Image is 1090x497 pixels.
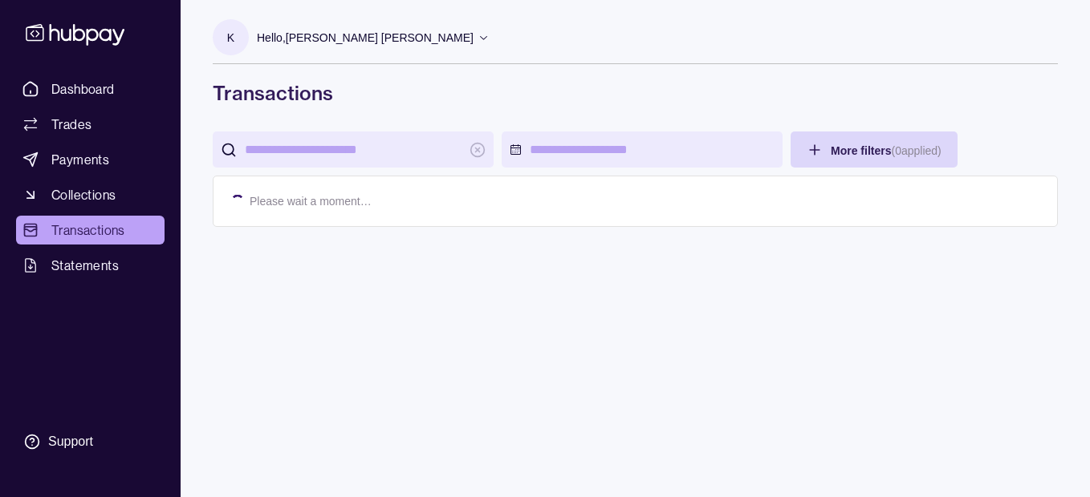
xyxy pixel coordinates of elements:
[16,251,165,280] a: Statements
[51,79,115,99] span: Dashboard
[51,220,125,240] span: Transactions
[48,433,93,451] div: Support
[791,131,958,168] button: More filters(0applied)
[51,185,116,204] span: Collections
[16,145,165,174] a: Payments
[51,256,119,275] span: Statements
[250,192,372,210] p: Please wait a moment…
[16,75,165,103] a: Dashboard
[16,110,165,139] a: Trades
[213,80,1058,106] h1: Transactions
[16,425,165,459] a: Support
[245,131,462,168] input: search
[16,180,165,209] a: Collections
[227,29,234,46] p: K
[257,29,474,46] p: Hello, [PERSON_NAME] [PERSON_NAME]
[16,216,165,244] a: Transactions
[51,115,92,134] span: Trades
[891,144,941,157] p: ( 0 applied)
[51,150,109,169] span: Payments
[831,144,942,157] span: More filters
